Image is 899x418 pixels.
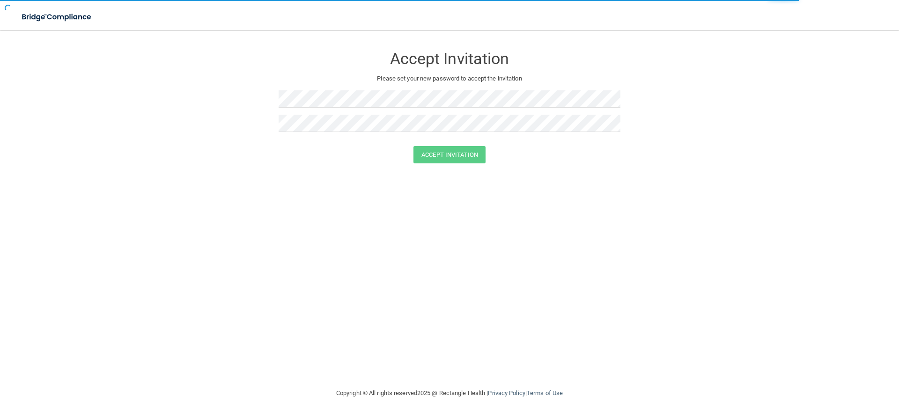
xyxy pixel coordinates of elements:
[279,378,620,408] div: Copyright © All rights reserved 2025 @ Rectangle Health | |
[286,73,613,84] p: Please set your new password to accept the invitation
[527,389,563,396] a: Terms of Use
[14,7,100,27] img: bridge_compliance_login_screen.278c3ca4.svg
[488,389,525,396] a: Privacy Policy
[413,146,486,163] button: Accept Invitation
[279,50,620,67] h3: Accept Invitation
